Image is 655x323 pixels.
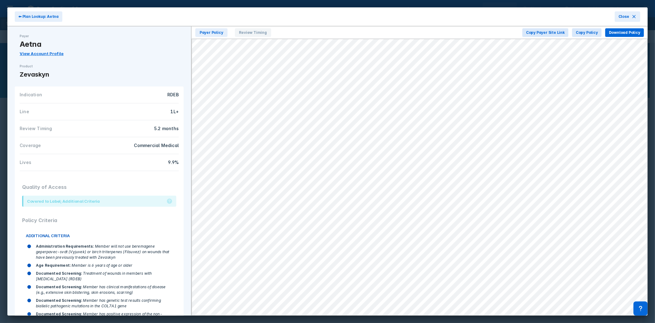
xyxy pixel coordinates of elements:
span: Copy Policy [576,30,598,35]
div: 5.2 months [103,125,179,132]
span: ⬅ Plan Lookup: Aetna [18,14,59,19]
span: Treatment of wounds in members with [MEDICAL_DATA] (RDEB) [36,271,152,281]
span: Review Timing [235,28,271,37]
div: RDEB [103,91,179,98]
div: Policy Criteria [22,212,176,229]
div: Product [20,64,179,69]
div: Contact Support [634,301,648,316]
span: Member has clinical manifestations of disease (e.g., extensive skin blistering, skin erosions, sc... [36,285,166,295]
div: Line [20,108,99,115]
button: Copy Payer Site Link [522,28,568,37]
div: Covered to Label; Additional Criteria [27,198,100,204]
span: Download Policy [609,30,640,35]
span: Age Requirement : [36,263,71,268]
span: Documented Screening : [36,298,82,303]
div: Quality of Access [22,178,176,196]
span: Documented Screening : [36,285,82,289]
div: Zevaskyn [20,70,179,79]
button: Download Policy [605,28,644,37]
span: Close [618,14,629,19]
div: Lives [20,159,99,166]
button: ⬅ Plan Lookup: Aetna [15,11,62,22]
span: Payer Policy [195,28,228,37]
button: Copy Policy [572,28,602,37]
span: Administration Requirements : [36,244,94,249]
div: 9.9% [103,159,179,166]
span: Member has genetic test results confirming biallelic pathogenic mutations in the COL7A1 gene [36,298,161,308]
div: Payer [20,34,179,38]
a: View Account Profile [20,51,64,56]
span: Member will not use beremagene geperpavec-svdt (Vyjuvek) or birch triterpenes (Filsuvez) on wound... [36,244,169,260]
div: Aetna [20,40,179,49]
span: Documented Screening : [36,271,82,276]
button: Close [615,11,640,22]
div: Indication [20,91,99,98]
span: Member is 6 years of age or older [72,263,132,268]
div: Commercial Medical [103,142,179,149]
a: Download Policy [605,29,644,35]
span: ADDITIONAL CRITERIA [26,233,70,239]
span: Copy Payer Site Link [526,30,565,35]
div: Review Timing [20,125,99,132]
div: Coverage [20,142,99,149]
span: Member has positive expression of the non-collagenous region 1 of the type 7 collagen protein (NC... [36,312,162,322]
span: Documented Screening : [36,312,82,316]
div: 1L+ [103,108,179,115]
